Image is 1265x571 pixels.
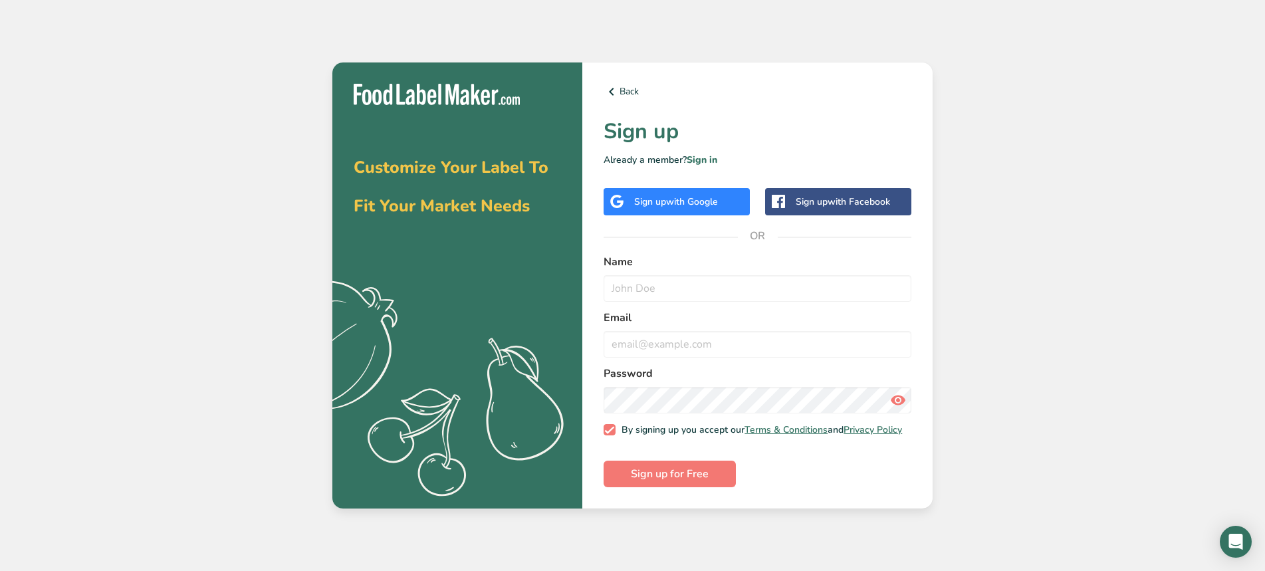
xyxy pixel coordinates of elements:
div: Sign up [634,195,718,209]
h1: Sign up [604,116,911,148]
a: Terms & Conditions [745,423,828,436]
span: Customize Your Label To Fit Your Market Needs [354,156,548,217]
p: Already a member? [604,153,911,167]
label: Password [604,366,911,382]
span: By signing up you accept our and [616,424,903,436]
span: Sign up for Free [631,466,709,482]
a: Back [604,84,911,100]
span: OR [738,216,778,256]
a: Privacy Policy [844,423,902,436]
a: Sign in [687,154,717,166]
span: with Facebook [828,195,890,208]
button: Sign up for Free [604,461,736,487]
input: John Doe [604,275,911,302]
div: Open Intercom Messenger [1220,526,1252,558]
div: Sign up [796,195,890,209]
label: Email [604,310,911,326]
label: Name [604,254,911,270]
input: email@example.com [604,331,911,358]
img: Food Label Maker [354,84,520,106]
span: with Google [666,195,718,208]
